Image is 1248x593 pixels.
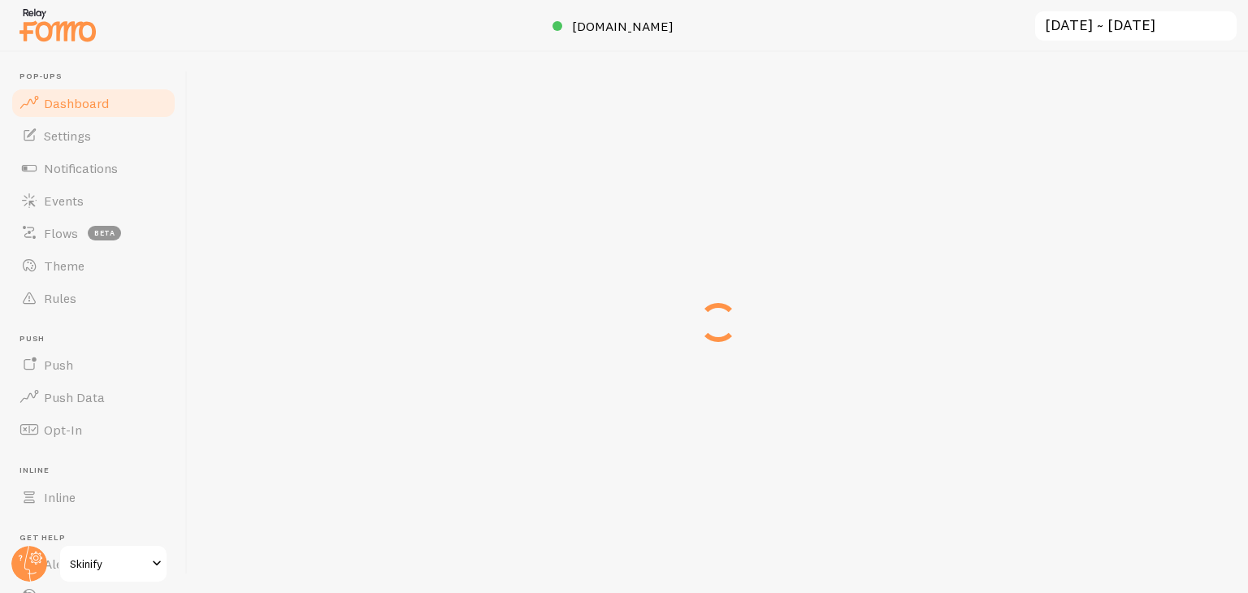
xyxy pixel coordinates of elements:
[44,258,84,274] span: Theme
[10,413,177,446] a: Opt-In
[44,389,105,405] span: Push Data
[10,348,177,381] a: Push
[44,95,109,111] span: Dashboard
[44,357,73,373] span: Push
[19,334,177,344] span: Push
[10,249,177,282] a: Theme
[88,226,121,240] span: beta
[44,489,76,505] span: Inline
[19,533,177,543] span: Get Help
[10,87,177,119] a: Dashboard
[10,217,177,249] a: Flows beta
[10,481,177,513] a: Inline
[10,119,177,152] a: Settings
[19,71,177,82] span: Pop-ups
[10,184,177,217] a: Events
[10,381,177,413] a: Push Data
[58,544,168,583] a: Skinify
[44,290,76,306] span: Rules
[10,152,177,184] a: Notifications
[17,4,98,45] img: fomo-relay-logo-orange.svg
[19,465,177,476] span: Inline
[44,160,118,176] span: Notifications
[44,193,84,209] span: Events
[70,554,147,574] span: Skinify
[44,128,91,144] span: Settings
[10,282,177,314] a: Rules
[44,422,82,438] span: Opt-In
[44,225,78,241] span: Flows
